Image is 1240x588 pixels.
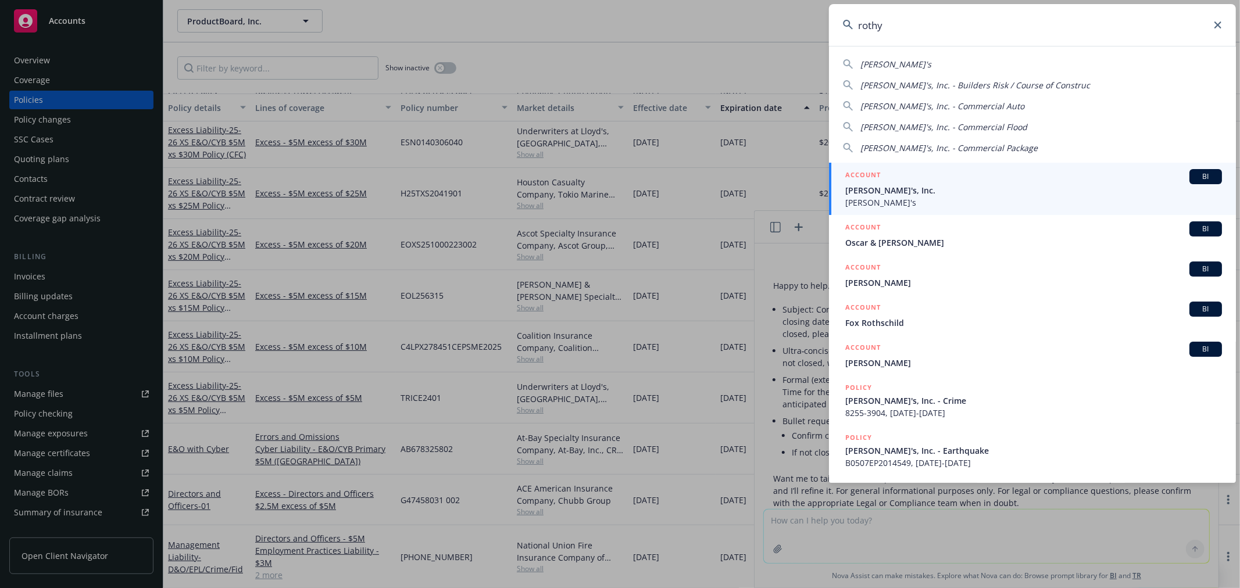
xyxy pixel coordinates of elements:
[1194,304,1217,314] span: BI
[1194,344,1217,354] span: BI
[860,142,1038,153] span: [PERSON_NAME]'s, Inc. - Commercial Package
[829,215,1236,255] a: ACCOUNTBIOscar & [PERSON_NAME]
[829,475,1236,525] a: POLICY
[860,59,931,70] span: [PERSON_NAME]'s
[845,395,1222,407] span: [PERSON_NAME]'s, Inc. - Crime
[829,335,1236,375] a: ACCOUNTBI[PERSON_NAME]
[829,163,1236,215] a: ACCOUNTBI[PERSON_NAME]'s, Inc.[PERSON_NAME]'s
[829,375,1236,425] a: POLICY[PERSON_NAME]'s, Inc. - Crime8255-3904, [DATE]-[DATE]
[845,432,872,443] h5: POLICY
[829,425,1236,475] a: POLICY[PERSON_NAME]'s, Inc. - EarthquakeB0507EP2014549, [DATE]-[DATE]
[845,277,1222,289] span: [PERSON_NAME]
[1194,171,1217,182] span: BI
[845,457,1222,469] span: B0507EP2014549, [DATE]-[DATE]
[829,4,1236,46] input: Search...
[845,482,872,493] h5: POLICY
[845,169,881,183] h5: ACCOUNT
[845,407,1222,419] span: 8255-3904, [DATE]-[DATE]
[845,302,881,315] h5: ACCOUNT
[860,121,1027,132] span: [PERSON_NAME]'s, Inc. - Commercial Flood
[860,80,1090,91] span: [PERSON_NAME]'s, Inc. - Builders Risk / Course of Construc
[829,255,1236,295] a: ACCOUNTBI[PERSON_NAME]
[1194,224,1217,234] span: BI
[845,236,1222,249] span: Oscar & [PERSON_NAME]
[829,295,1236,335] a: ACCOUNTBIFox Rothschild
[845,357,1222,369] span: [PERSON_NAME]
[1194,264,1217,274] span: BI
[845,444,1222,457] span: [PERSON_NAME]'s, Inc. - Earthquake
[845,184,1222,196] span: [PERSON_NAME]'s, Inc.
[845,317,1222,329] span: Fox Rothschild
[845,221,881,235] h5: ACCOUNT
[860,101,1024,112] span: [PERSON_NAME]'s, Inc. - Commercial Auto
[845,382,872,393] h5: POLICY
[845,196,1222,209] span: [PERSON_NAME]'s
[845,342,881,356] h5: ACCOUNT
[845,261,881,275] h5: ACCOUNT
